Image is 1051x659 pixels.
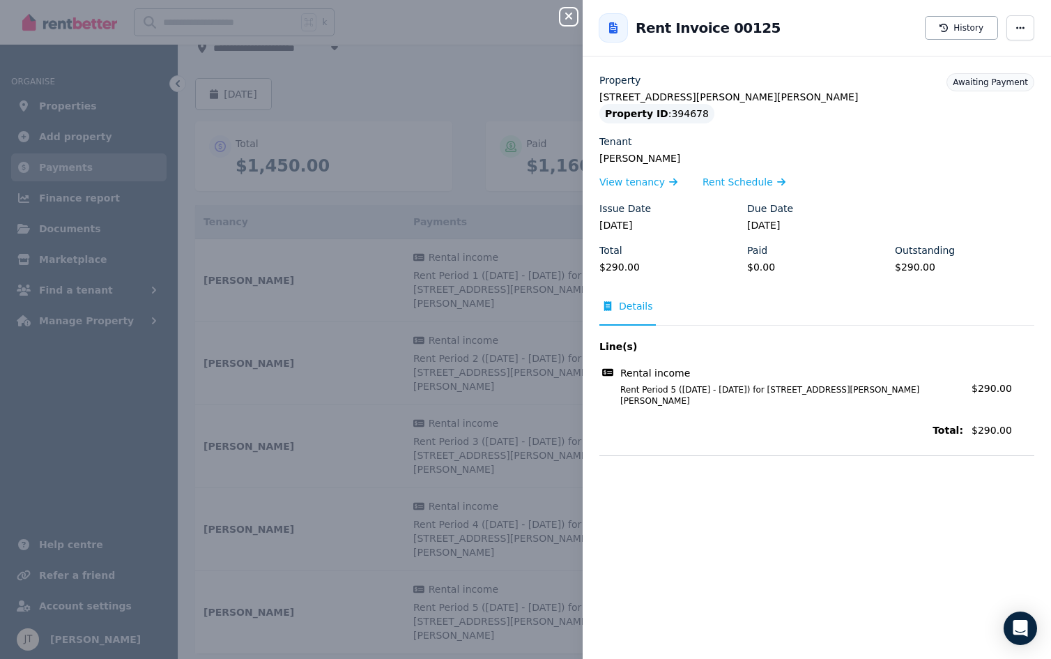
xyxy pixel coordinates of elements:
legend: [PERSON_NAME] [599,151,1034,165]
span: Rent Period 5 ([DATE] - [DATE]) for [STREET_ADDRESS][PERSON_NAME][PERSON_NAME] [604,384,963,407]
label: Property [599,73,640,87]
legend: $0.00 [747,260,887,274]
nav: Tabs [599,299,1034,326]
label: Due Date [747,202,793,215]
a: Rent Schedule [703,175,785,189]
label: Outstanding [895,243,955,257]
legend: $290.00 [895,260,1034,274]
div: Open Intercom Messenger [1004,612,1037,645]
span: Details [619,299,653,313]
span: Rent Schedule [703,175,773,189]
span: Total: [599,423,963,437]
div: : 394678 [599,104,714,123]
span: $290.00 [972,383,1012,394]
label: Paid [747,243,767,257]
legend: $290.00 [599,260,739,274]
legend: [DATE] [599,218,739,232]
span: Rental income [620,366,690,380]
span: Awaiting Payment [953,77,1028,87]
label: Issue Date [599,202,651,215]
label: Total [599,243,622,257]
span: Property ID [605,107,668,121]
legend: [DATE] [747,218,887,232]
span: View tenancy [599,175,665,189]
label: Tenant [599,135,632,149]
span: Line(s) [599,340,963,354]
h2: Rent Invoice 00125 [636,18,781,38]
legend: [STREET_ADDRESS][PERSON_NAME][PERSON_NAME] [599,90,1034,104]
button: History [925,16,998,40]
a: View tenancy [599,175,677,189]
span: $290.00 [972,423,1034,437]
